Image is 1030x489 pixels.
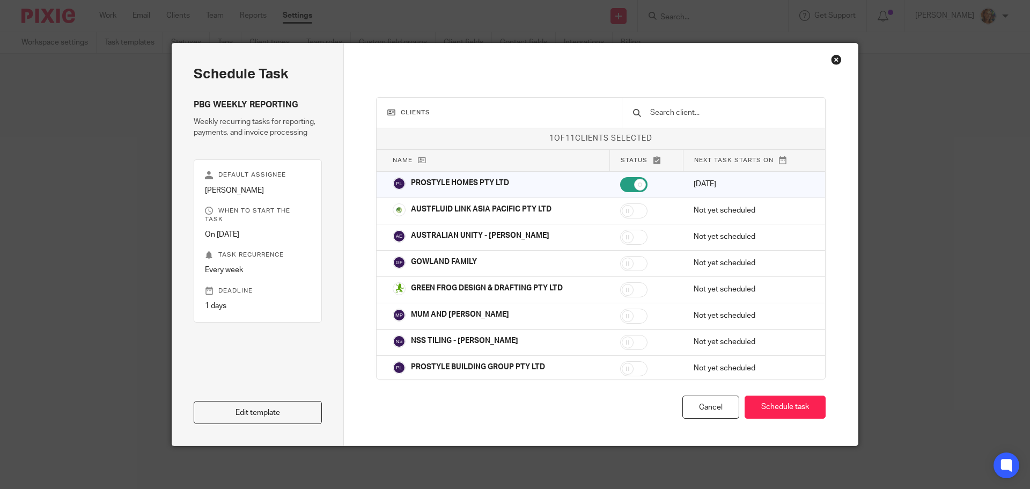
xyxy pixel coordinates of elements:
[205,229,311,240] p: On [DATE]
[694,156,809,165] p: Next task starts on
[194,116,322,138] p: Weekly recurring tasks for reporting, payments, and invoice processing
[194,65,322,83] h2: Schedule task
[694,337,809,347] p: Not yet scheduled
[194,401,322,424] a: Edit template
[393,309,406,322] img: svg%3E
[205,301,311,311] p: 1 days
[411,362,545,373] p: PROSTYLE BUILDING GROUP PTY LTD
[393,177,406,190] img: svg%3E
[745,396,826,419] button: Schedule task
[694,363,809,374] p: Not yet scheduled
[393,256,406,269] img: svg%3E
[411,309,509,320] p: MUM AND [PERSON_NAME]
[205,251,311,259] p: Task recurrence
[411,178,509,188] p: PROSTYLE HOMES PTY LTD
[411,257,477,267] p: GOWLAND FAMILY
[411,335,518,346] p: NSS TILING - [PERSON_NAME]
[377,133,826,144] p: of clients selected
[393,230,406,243] img: svg%3E
[621,156,672,165] p: Status
[694,258,809,268] p: Not yet scheduled
[411,204,551,215] p: AUSTFLUID LINK ASIA PACIFIC PTY LTD
[694,179,809,189] p: [DATE]
[393,361,406,374] img: svg%3E
[205,207,311,224] p: When to start the task
[694,205,809,216] p: Not yet scheduled
[205,287,311,295] p: Deadline
[411,283,563,294] p: GREEN FROG DESIGN & DRAFTING PTY LTD
[205,265,311,275] p: Every week
[549,135,554,142] span: 1
[194,99,322,111] h4: PBG WEEKLY REPORTING
[565,135,575,142] span: 11
[205,171,311,179] p: Default assignee
[694,310,809,321] p: Not yet scheduled
[393,282,406,295] img: Green%20Frog.png
[694,284,809,295] p: Not yet scheduled
[411,230,549,241] p: AUSTRALIAN UNITY - [PERSON_NAME]
[682,396,739,419] div: Cancel
[205,185,311,196] p: [PERSON_NAME]
[393,335,406,348] img: svg%3E
[393,156,599,165] p: Name
[831,54,842,65] div: Close this dialog window
[393,203,406,216] img: Copy%20of%20austfluid%20link.png
[694,231,809,242] p: Not yet scheduled
[387,108,612,117] h3: Clients
[649,107,814,119] input: Search client...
